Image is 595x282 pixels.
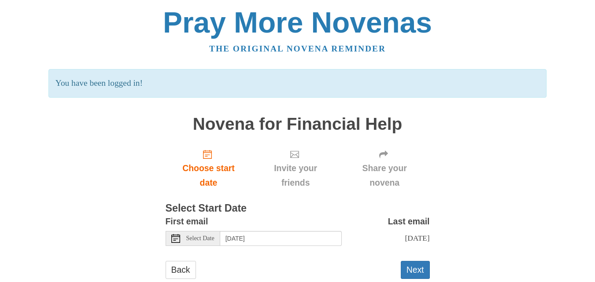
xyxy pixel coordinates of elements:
span: Select Date [186,235,214,242]
p: You have been logged in! [48,69,547,98]
label: Last email [388,214,430,229]
span: Share your novena [348,161,421,190]
a: Pray More Novenas [163,6,432,39]
span: [DATE] [405,234,429,242]
div: Click "Next" to confirm your start date first. [251,142,339,194]
a: Back [166,261,196,279]
h3: Select Start Date [166,203,430,214]
button: Next [401,261,430,279]
h1: Novena for Financial Help [166,115,430,134]
span: Invite your friends [260,161,330,190]
label: First email [166,214,208,229]
a: Choose start date [166,142,252,194]
span: Choose start date [174,161,243,190]
a: The original novena reminder [209,44,386,53]
div: Click "Next" to confirm your start date first. [340,142,430,194]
